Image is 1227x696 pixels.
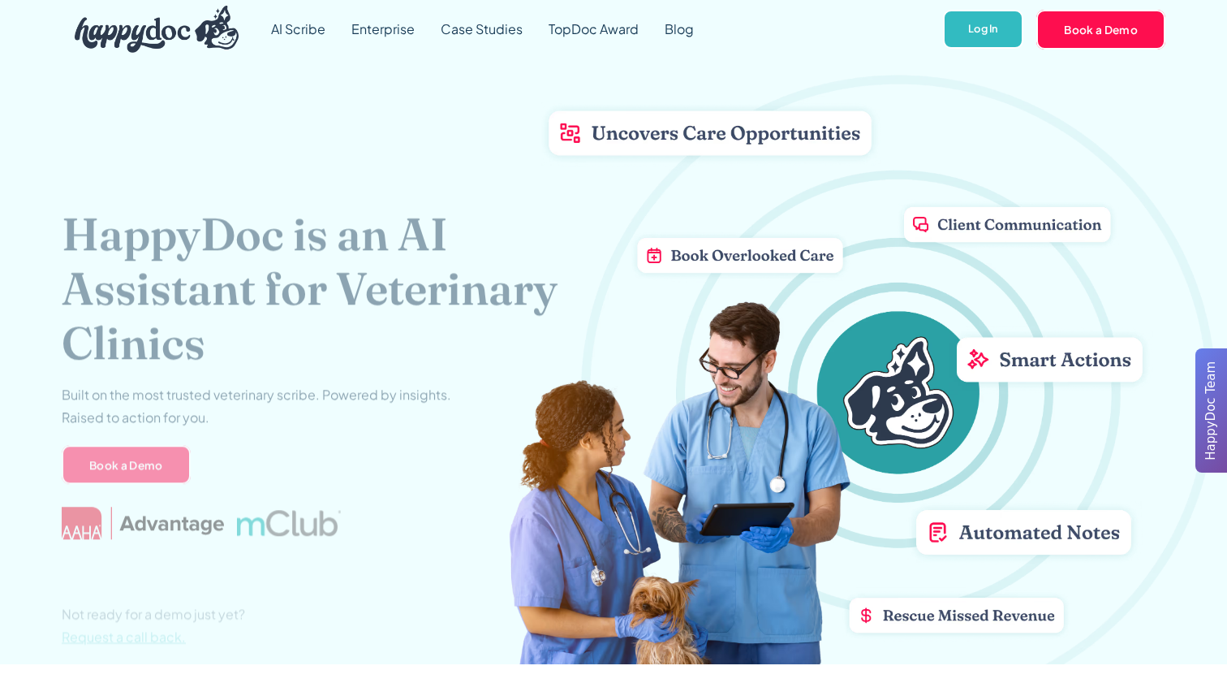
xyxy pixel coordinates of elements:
[62,445,191,484] a: Book a Demo
[1036,10,1165,49] a: Book a Demo
[62,2,239,57] a: home
[75,6,239,53] img: HappyDoc Logo: A happy dog with his ear up, listening.
[62,628,186,645] span: Request a call back.
[62,206,558,370] h1: HappyDoc is an AI Assistant for Veterinary Clinics
[62,383,451,429] p: Built on the most trusted veterinary scribe. Powered by insights. Raised to action for you.
[62,603,245,648] p: Not ready for a demo just yet?
[62,507,224,539] img: AAHA Advantage logo
[943,10,1023,50] a: Log In
[237,510,341,536] img: mclub logo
